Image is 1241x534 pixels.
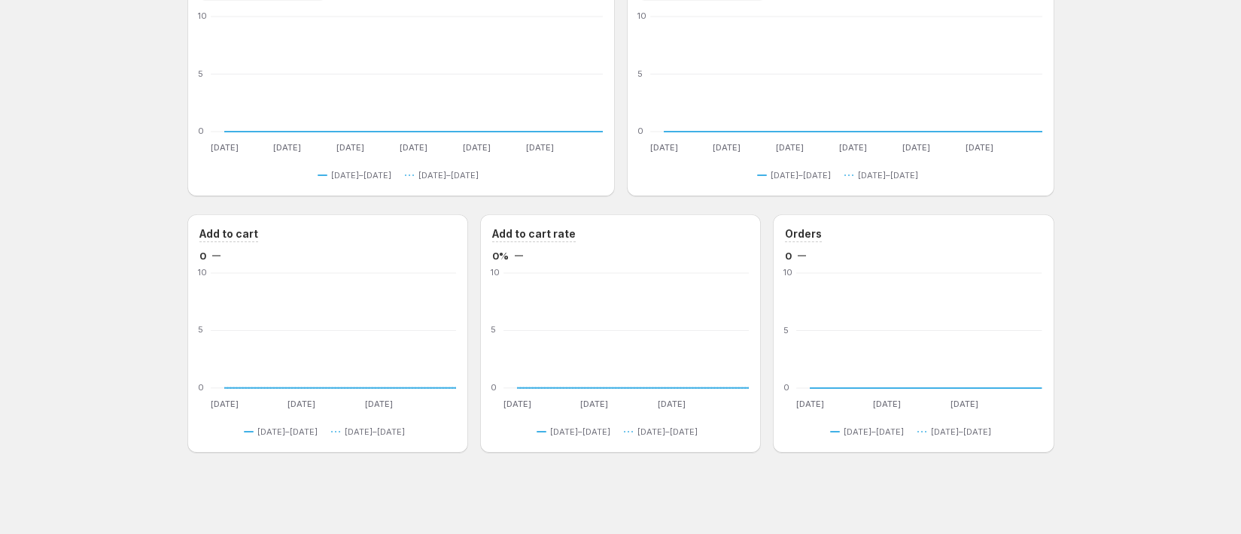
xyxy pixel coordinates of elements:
span: [DATE]–[DATE] [550,426,610,438]
h3: Orders [785,226,822,241]
text: [DATE] [210,399,238,409]
text: [DATE] [503,399,531,409]
text: 0 [491,382,497,393]
button: [DATE]–[DATE] [844,166,924,184]
button: [DATE]–[DATE] [331,423,411,441]
span: 0 [785,248,792,263]
button: [DATE]–[DATE] [757,166,837,184]
button: [DATE]–[DATE] [405,166,485,184]
text: [DATE] [658,399,686,409]
button: [DATE]–[DATE] [624,423,704,441]
text: [DATE] [965,142,993,153]
text: 5 [783,325,789,335]
span: [DATE]–[DATE] [418,169,479,181]
text: 10 [198,267,207,278]
text: 10 [783,267,792,278]
text: 0 [637,126,643,136]
text: [DATE] [336,142,364,153]
h3: Add to cart rate [492,226,576,241]
span: [DATE]–[DATE] [637,426,698,438]
text: [DATE] [273,142,301,153]
text: 0 [198,126,204,136]
text: 0 [198,382,204,393]
text: [DATE] [776,142,804,153]
button: [DATE]–[DATE] [537,423,616,441]
text: [DATE] [796,399,824,409]
span: 0 [199,248,206,263]
text: [DATE] [649,142,677,153]
button: [DATE]–[DATE] [830,423,910,441]
text: [DATE] [462,142,490,153]
text: [DATE] [525,142,553,153]
span: [DATE]–[DATE] [931,426,991,438]
span: [DATE]–[DATE] [858,169,918,181]
text: 10 [491,267,500,278]
text: [DATE] [951,399,978,409]
text: [DATE] [874,399,902,409]
span: [DATE]–[DATE] [844,426,904,438]
span: [DATE]–[DATE] [257,426,318,438]
text: 10 [198,11,207,21]
text: [DATE] [210,142,238,153]
button: [DATE]–[DATE] [917,423,997,441]
span: [DATE]–[DATE] [345,426,405,438]
span: 0% [492,248,509,263]
text: 0 [783,382,789,393]
text: 5 [198,68,203,79]
text: [DATE] [400,142,427,153]
text: [DATE] [580,399,608,409]
text: [DATE] [902,142,929,153]
button: [DATE]–[DATE] [244,423,324,441]
span: [DATE]–[DATE] [331,169,391,181]
text: 5 [198,325,203,335]
text: 5 [637,68,643,79]
text: 5 [491,325,496,335]
text: [DATE] [365,399,393,409]
button: [DATE]–[DATE] [318,166,397,184]
text: [DATE] [287,399,315,409]
text: [DATE] [839,142,867,153]
h3: Add to cart [199,226,258,241]
text: [DATE] [713,142,741,153]
span: [DATE]–[DATE] [771,169,831,181]
text: 10 [637,11,646,21]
